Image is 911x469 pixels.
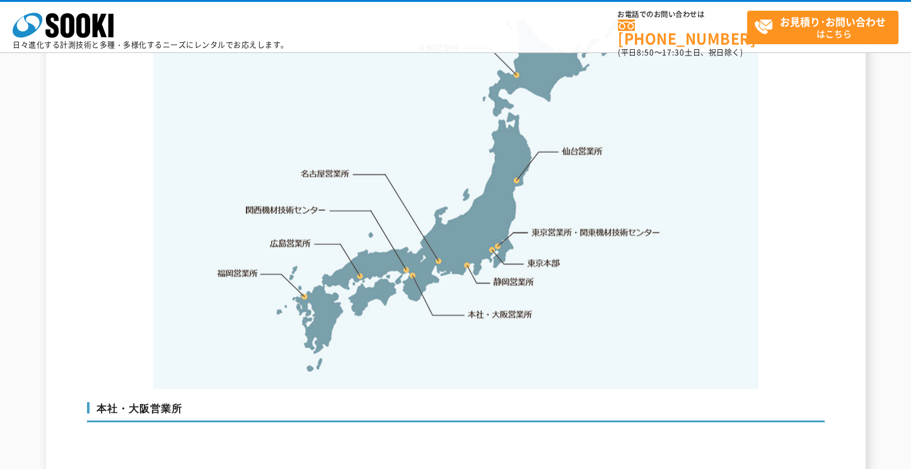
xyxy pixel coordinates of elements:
[562,145,603,158] a: 仙台営業所
[217,267,258,280] a: 福岡営業所
[780,14,886,29] strong: お見積り･お問い合わせ
[270,237,311,249] a: 広島営業所
[618,20,747,45] a: [PHONE_NUMBER]
[87,402,825,422] h3: 本社・大阪営業所
[467,308,533,321] a: 本社・大阪営業所
[528,258,560,270] a: 東京本部
[637,47,654,58] span: 8:50
[532,226,661,239] a: 東京営業所・関東機材技術センター
[662,47,685,58] span: 17:30
[493,276,534,288] a: 静岡営業所
[754,11,898,43] span: はこちら
[13,41,289,49] p: 日々進化する計測技術と多種・多様化するニーズにレンタルでお応えします。
[246,204,326,217] a: 関西機材技術センター
[618,47,743,58] span: (平日 ～ 土日、祝日除く)
[301,168,350,181] a: 名古屋営業所
[618,11,747,18] span: お電話でのお問い合わせは
[747,11,898,44] a: お見積り･お問い合わせはこちら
